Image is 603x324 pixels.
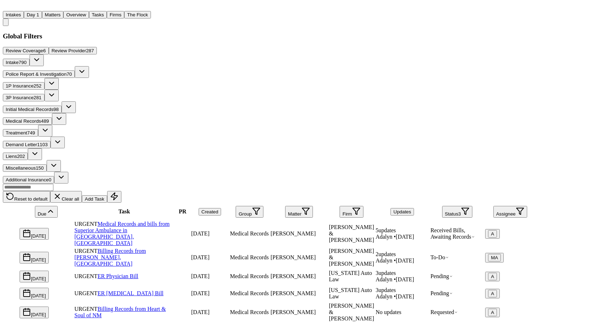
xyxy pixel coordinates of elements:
a: Billing Records from Heart & Soul of NM [74,306,166,318]
button: Updates [390,208,414,216]
div: 3 update s [376,270,429,276]
button: Liens202 [3,153,28,160]
span: Collins & Collins [329,224,374,243]
button: Intake790 [3,59,30,66]
div: 3 update s [376,287,429,293]
button: Matters [42,11,63,18]
div: Last updated by Adalyn at 7/22/2025, 6:33:20 PM [376,257,429,264]
a: Home [3,5,11,11]
button: Day 1 [24,11,42,18]
span: URGENT [74,248,98,254]
span: 3P Insurance [6,95,33,100]
span: 1103 [37,142,48,147]
button: A [485,289,500,298]
span: Lea Gatson [271,290,316,296]
span: Medical Records [230,273,269,279]
span: Review Provider [52,48,86,53]
a: Intakes [3,11,24,17]
button: Matter [285,206,313,218]
a: ER Physician Bill [98,273,138,279]
span: 70 [67,71,72,77]
span: A [491,310,494,315]
button: [DATE] [20,288,49,299]
button: Created [199,208,221,216]
span: Liens [6,154,17,159]
span: Police Report & Investigation [6,71,67,77]
button: Demand Letter1103 [3,141,51,148]
div: Last updated by Adalyn at 7/16/2025, 7:35:44 PM [376,276,429,283]
a: Day 1 [24,11,42,17]
button: Miscellaneous150 [3,164,47,172]
span: URGENT [74,306,98,312]
a: The Flock [124,11,151,17]
span: A [491,291,494,296]
div: Last updated by Adalyn at 7/16/2025, 7:34:36 PM [376,293,429,300]
span: 7/10/2025, 7:31:50 AM [191,290,210,296]
span: 252 [33,83,41,89]
a: Firms [107,11,124,17]
span: Miscellaneous [6,165,36,171]
a: Matters [42,11,63,17]
span: Select row [4,314,18,320]
h3: Global Filters [3,32,536,40]
span: 98 [53,107,59,112]
span: Michigan Auto Law [329,270,372,282]
button: MA [488,254,501,261]
span: Select row [4,259,18,265]
div: PR [175,208,190,215]
a: Overview [63,11,89,17]
span: 0 [49,177,51,182]
span: A [491,231,494,237]
button: A [485,272,500,281]
span: Treatment [6,130,27,136]
span: Select row [4,295,18,301]
button: 3P Insurance281 [3,94,44,101]
a: Medical Records and bills from Superior Ambulance in [GEOGRAPHIC_DATA], [GEOGRAPHIC_DATA] [74,221,170,246]
span: 7/15/2025, 9:26:16 AM [191,254,210,260]
span: Select row [4,278,18,284]
span: Pending [430,290,452,296]
span: Medical Records [230,230,269,237]
div: 5 update s [376,227,429,234]
span: Michigan Auto Law [329,287,372,299]
span: Collins & Collins [329,303,374,322]
span: Select row [4,235,18,241]
span: Collins & Collins [329,248,374,267]
button: [DATE] [20,228,49,240]
span: Requested [430,309,458,315]
button: MA [485,253,504,262]
button: Additional Insurance0 [3,176,54,184]
span: URGENT [74,290,98,296]
span: Medical Records [230,254,269,260]
button: A [488,290,497,297]
span: URGENT [74,273,98,279]
button: Add Task [82,195,107,203]
button: Initial Medical Records98 [3,106,62,113]
span: 7/15/2025, 9:26:06 AM [191,309,210,315]
button: [DATE] [20,271,49,282]
button: [DATE] [20,252,49,264]
span: MA [491,255,498,260]
span: 749 [27,130,35,136]
span: Andres Martinez [271,254,316,260]
span: 281 [33,95,41,100]
button: Review Coverage6 [3,47,49,54]
span: 6 [43,48,46,53]
span: Lea Gatson [271,273,316,279]
a: Billing Records from [PERSON_NAME], [GEOGRAPHIC_DATA] [74,248,146,267]
button: A [488,230,497,238]
span: 489 [41,118,49,124]
a: ER [MEDICAL_DATA] Bill [98,290,163,296]
span: Medical Records [6,118,41,124]
button: Firm [340,206,363,218]
a: Tasks [89,11,107,17]
span: 7/16/2025, 9:43:48 PM [191,230,210,237]
button: A [485,308,500,317]
button: Reset to default [3,191,50,203]
button: Review Provider287 [49,47,97,54]
span: 790 [19,60,26,65]
span: 1P Insurance [6,83,33,89]
span: Received Bills, Awaiting Records [430,227,475,240]
button: Overview [63,11,89,18]
button: Group [236,206,263,218]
